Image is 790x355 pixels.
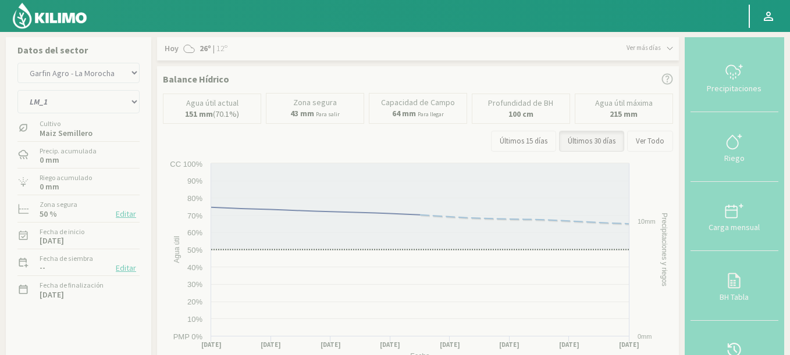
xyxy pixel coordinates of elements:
b: 151 mm [185,109,213,119]
b: 64 mm [392,108,416,119]
button: Precipitaciones [691,43,778,112]
text: 30% [187,280,202,289]
text: CC 100% [170,160,202,168]
b: 100 cm [508,109,533,119]
text: [DATE] [619,340,639,349]
text: 10mm [638,218,656,225]
label: Precip. acumulada [40,146,97,156]
p: Datos del sector [17,43,140,57]
label: Zona segura [40,199,77,210]
text: [DATE] [261,340,281,349]
text: Precipitaciones y riegos [660,213,668,286]
label: Fecha de finalización [40,280,104,291]
button: Últimos 30 días [559,131,624,152]
text: 70% [187,211,202,220]
text: [DATE] [559,340,579,349]
label: 0 mm [40,156,59,164]
b: 43 mm [290,108,314,119]
text: [DATE] [201,340,222,349]
p: Agua útil actual [186,99,239,107]
p: (70.1%) [185,110,239,119]
text: 20% [187,297,202,306]
button: Editar [112,207,140,221]
div: Precipitaciones [694,84,775,92]
div: Riego [694,154,775,162]
text: 40% [187,263,202,272]
div: Carga mensual [694,223,775,231]
text: [DATE] [440,340,460,349]
p: Profundidad de BH [488,99,553,107]
span: | [213,43,215,55]
text: PMP 0% [173,332,203,341]
text: 60% [187,228,202,237]
text: [DATE] [499,340,519,349]
label: Maiz Semillero [40,130,92,137]
strong: 26º [200,43,211,53]
text: [DATE] [321,340,341,349]
button: Editar [112,261,140,275]
label: Cultivo [40,119,92,129]
label: [DATE] [40,237,64,245]
text: 90% [187,177,202,185]
button: Ver Todo [627,131,673,152]
small: Para salir [316,110,340,118]
label: Fecha de siembra [40,253,93,264]
label: 50 % [40,210,57,218]
label: Fecha de inicio [40,227,84,237]
text: 50% [187,246,202,254]
span: Ver más días [627,43,661,53]
p: Balance Hídrico [163,72,229,86]
text: 80% [187,194,202,203]
button: BH Tabla [691,251,778,320]
img: Kilimo [12,2,88,30]
label: -- [40,264,45,271]
button: Riego [691,112,778,181]
span: 12º [215,43,227,55]
div: BH Tabla [694,293,775,301]
button: Últimos 15 días [491,131,556,152]
text: 0mm [638,333,652,340]
small: Para llegar [418,110,444,118]
span: Hoy [163,43,179,55]
text: 10% [187,315,202,324]
p: Agua útil máxima [595,99,653,107]
b: 215 mm [610,109,638,119]
button: Carga mensual [691,182,778,251]
p: Capacidad de Campo [381,98,455,107]
text: Agua útil [173,236,181,263]
label: 0 mm [40,183,59,191]
text: [DATE] [380,340,400,349]
label: [DATE] [40,291,64,299]
label: Riego acumulado [40,173,92,183]
p: Zona segura [293,98,337,107]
